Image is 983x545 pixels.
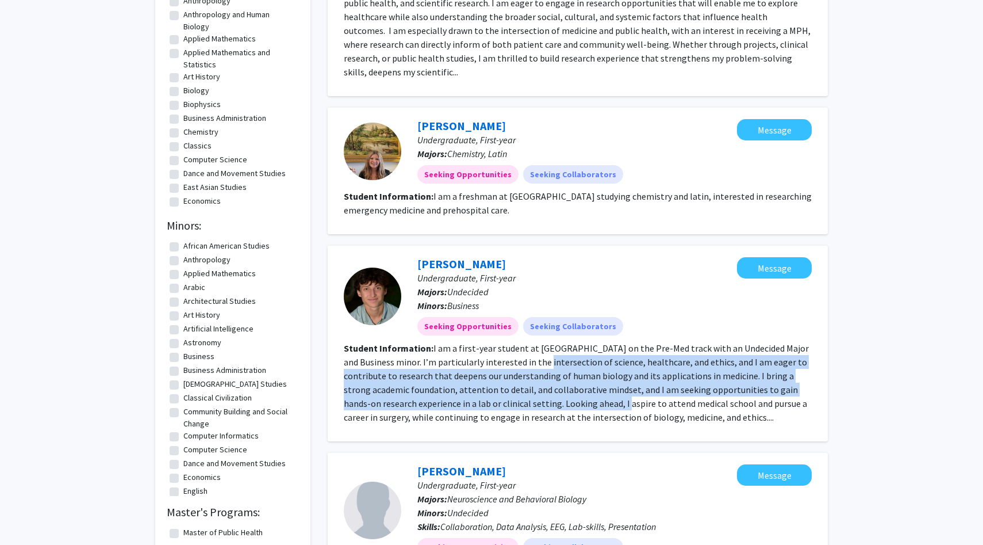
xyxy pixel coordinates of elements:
[183,471,221,483] label: Economics
[167,505,299,519] h2: Master's Programs:
[183,527,263,539] label: Master of Public Health
[183,195,221,207] label: Economics
[447,507,489,519] span: Undecided
[183,406,296,430] label: Community Building and Social Change
[183,392,252,404] label: Classical Civilization
[183,126,218,138] label: Chemistry
[9,493,49,536] iframe: Chat
[183,154,247,166] label: Computer Science
[344,190,433,202] b: Student Information:
[417,148,447,159] b: Majors:
[183,323,254,335] label: Artificial Intelligence
[183,140,212,152] label: Classics
[183,167,286,180] label: Dance and Movement Studies
[183,430,259,442] label: Computer Informatics
[183,9,296,33] label: Anthropology and Human Biology
[183,47,296,71] label: Applied Mathematics and Statistics
[440,521,656,532] span: Collaboration, Data Analysis, EEG, Lab-skills, Presentation
[523,165,623,184] mat-chip: Seeking Collaborators
[447,300,479,311] span: Business
[183,254,231,266] label: Anthropology
[183,444,247,456] label: Computer Science
[183,485,208,497] label: English
[183,98,221,110] label: Biophysics
[344,342,433,354] b: Student Information:
[183,350,214,363] label: Business
[417,272,516,284] span: Undergraduate, First-year
[344,190,812,216] fg-read-more: I am a freshman at [GEOGRAPHIC_DATA] studying chemistry and latin, interested in researching emer...
[183,281,205,294] label: Arabic
[737,119,812,140] button: Message Abigail Marion
[183,112,266,124] label: Business Administration
[447,148,507,159] span: Chemistry, Latin
[737,464,812,486] button: Message Annabelle Peterson
[417,165,519,184] mat-chip: Seeking Opportunities
[183,71,220,83] label: Art History
[417,300,447,311] b: Minors:
[737,257,812,279] button: Message Jack Gilroy
[183,209,296,233] label: Economics and Computer Science
[183,337,221,349] label: Astronomy
[183,458,286,470] label: Dance and Movement Studies
[417,317,519,336] mat-chip: Seeking Opportunities
[417,493,447,505] b: Majors:
[183,378,287,390] label: [DEMOGRAPHIC_DATA] Studies
[417,507,447,519] b: Minors:
[417,286,447,298] b: Majors:
[183,181,247,193] label: East Asian Studies
[183,240,270,252] label: African American Studies
[167,219,299,233] h2: Minors:
[417,119,506,133] a: [PERSON_NAME]
[344,342,809,423] fg-read-more: I am a first-year student at [GEOGRAPHIC_DATA] on the Pre-Med track with an Undecided Major and B...
[183,295,256,307] label: Architectural Studies
[417,464,506,478] a: [PERSON_NAME]
[523,317,623,336] mat-chip: Seeking Collaborators
[447,286,489,298] span: Undecided
[417,257,506,271] a: [PERSON_NAME]
[183,268,256,280] label: Applied Mathematics
[183,85,209,97] label: Biology
[183,309,220,321] label: Art History
[183,33,256,45] label: Applied Mathematics
[417,134,516,146] span: Undergraduate, First-year
[447,493,586,505] span: Neuroscience and Behavioral Biology
[183,364,266,376] label: Business Administration
[417,521,440,532] b: Skills:
[417,479,516,491] span: Undergraduate, First-year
